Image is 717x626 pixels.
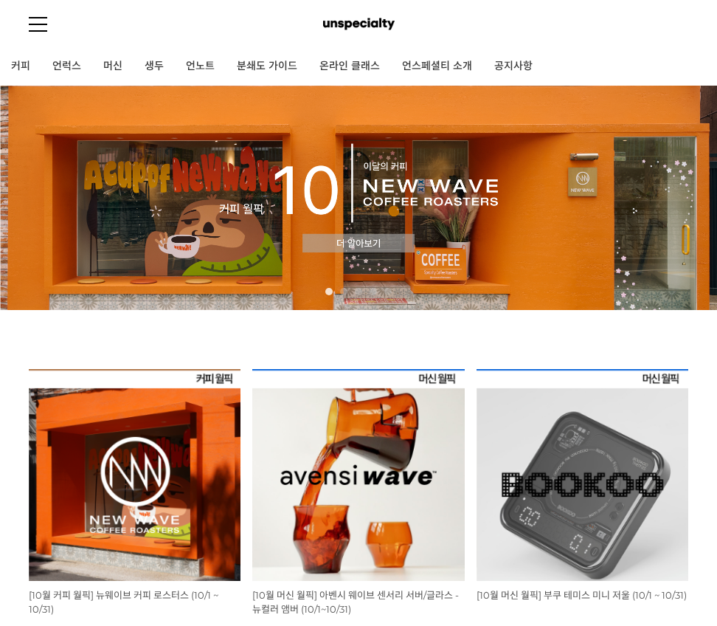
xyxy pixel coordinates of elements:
[175,48,226,85] a: 언노트
[477,369,688,581] img: [10월 머신 월픽] 부쿠 테미스 미니 저울 (10/1 ~ 10/31)
[370,288,377,295] a: 4
[226,48,308,85] a: 분쇄도 가이드
[483,48,544,85] a: 공지사항
[384,288,392,295] a: 5
[477,589,687,601] a: [10월 머신 월픽] 부쿠 테미스 미니 저울 (10/1 ~ 10/31)
[252,589,459,615] a: [10월 머신 월픽] 아벤시 웨이브 센서리 서버/글라스 - 뉴컬러 앰버 (10/1~10/31)
[391,48,483,85] a: 언스페셜티 소개
[29,589,218,615] a: [10월 커피 월픽] 뉴웨이브 커피 로스터스 (10/1 ~ 10/31)
[308,48,391,85] a: 온라인 클래스
[325,288,333,295] a: 1
[355,288,362,295] a: 3
[41,48,92,85] a: 언럭스
[252,369,464,581] img: [10월 머신 월픽] 아벤시 웨이브 센서리 서버/글라스 - 뉴컬러 앰버 (10/1~10/31)
[340,288,347,295] a: 2
[134,48,175,85] a: 생두
[92,48,134,85] a: 머신
[323,13,395,35] img: 언스페셜티 몰
[29,369,240,581] img: [10월 커피 월픽] 뉴웨이브 커피 로스터스 (10/1 ~ 10/31)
